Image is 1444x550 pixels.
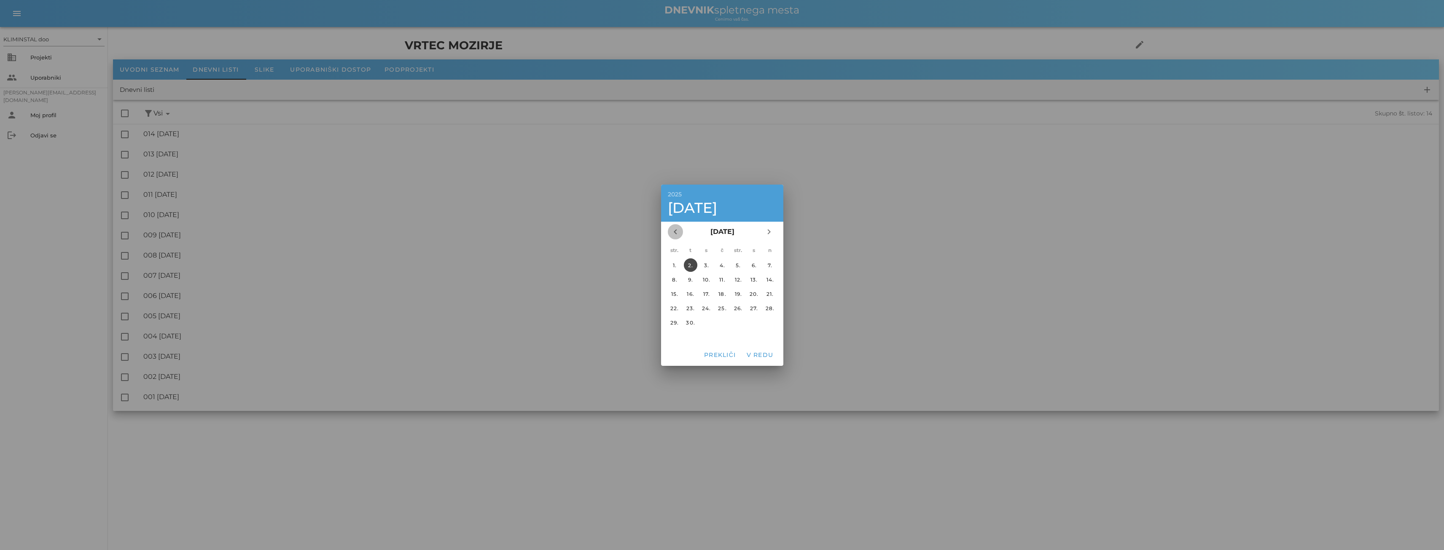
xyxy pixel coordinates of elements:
button: 23. [683,301,697,315]
font: 27. [750,305,758,311]
font: 12. [734,276,742,282]
button: 29. [667,316,681,329]
font: 9. [688,276,693,282]
button: Prejšnji mesec [668,224,683,239]
button: Prekliči [700,347,739,362]
button: Naslednji mesec [761,224,777,239]
button: 11. [715,273,729,286]
button: 19. [731,287,745,300]
i: chevron_left [670,227,680,237]
font: str. [670,247,678,253]
button: 2. [683,258,697,272]
font: 25. [718,305,726,311]
button: 28. [763,301,777,315]
button: 21. [763,287,777,300]
button: 6. [747,258,761,272]
font: t [689,247,691,253]
font: 16. [687,290,694,297]
font: 8. [672,276,677,282]
button: 27. [747,301,761,315]
iframe: Pripomoček za klepet [1323,459,1444,550]
button: 22. [667,301,681,315]
font: 1. [672,262,676,268]
button: 3. [699,258,713,272]
button: 17. [699,287,713,300]
font: [DATE] [668,199,717,217]
font: 17. [703,290,710,297]
font: 14. [766,276,774,282]
button: 8. [667,273,681,286]
font: 10. [702,276,710,282]
font: n [768,247,772,253]
font: 15. [671,290,678,297]
font: 20. [750,290,758,297]
button: 1. [667,258,681,272]
button: 14. [763,273,777,286]
font: 2025 [668,190,682,198]
font: [DATE] [710,228,734,236]
button: V redu [742,347,777,362]
font: 3. [704,262,709,268]
font: 18. [718,290,726,297]
font: s [753,247,755,253]
button: [DATE] [707,223,737,240]
button: 24. [699,301,713,315]
i: chevron_right [764,227,774,237]
font: s [705,247,707,253]
font: str. [734,247,742,253]
font: 11. [719,276,725,282]
font: 29. [670,319,679,325]
font: 2. [688,262,693,268]
font: 23. [686,305,694,311]
button: 4. [715,258,729,272]
button: 9. [683,273,697,286]
font: V redu [746,351,773,359]
font: 21. [766,290,774,297]
button: 30. [683,316,697,329]
button: 5. [731,258,745,272]
font: 4. [719,262,725,268]
button: 26. [731,301,745,315]
font: 30. [686,319,695,325]
button: 25. [715,301,729,315]
button: 10. [699,273,713,286]
font: 26. [734,305,742,311]
font: 6. [751,262,756,268]
button: 18. [715,287,729,300]
font: 24. [702,305,711,311]
font: 19. [734,290,742,297]
font: 22. [670,305,679,311]
font: 5. [736,262,741,268]
button: 13. [747,273,761,286]
font: 7. [768,262,772,268]
font: Prekliči [704,351,736,359]
button: 16. [683,287,697,300]
button: 20. [747,287,761,300]
button: 7. [763,258,777,272]
button: 12. [731,273,745,286]
font: 28. [766,305,774,311]
button: 15. [667,287,681,300]
font: č [721,247,723,253]
font: 13. [750,276,758,282]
